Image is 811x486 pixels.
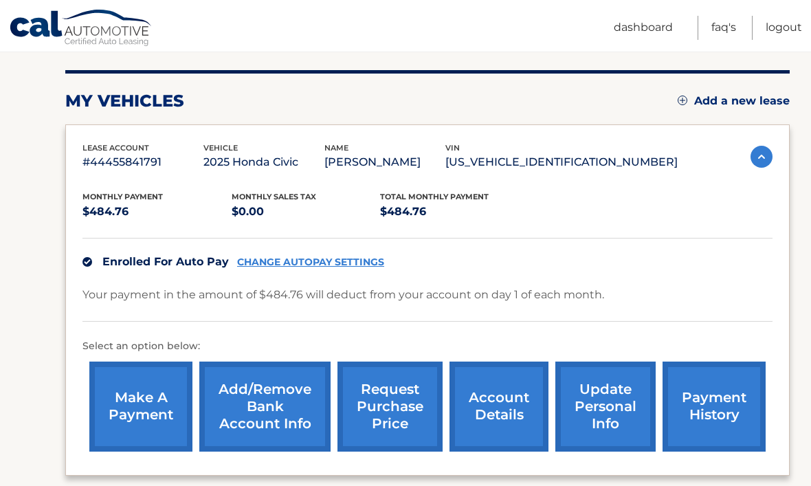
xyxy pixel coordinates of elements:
[324,143,348,153] span: name
[678,94,790,108] a: Add a new lease
[445,143,460,153] span: vin
[9,9,153,49] a: Cal Automotive
[445,153,678,172] p: [US_VEHICLE_IDENTIFICATION_NUMBER]
[82,257,92,267] img: check.svg
[232,202,381,221] p: $0.00
[766,16,802,40] a: Logout
[555,362,656,452] a: update personal info
[82,143,149,153] span: lease account
[380,202,529,221] p: $484.76
[65,91,184,111] h2: my vehicles
[711,16,736,40] a: FAQ's
[82,153,203,172] p: #44455841791
[614,16,673,40] a: Dashboard
[449,362,548,452] a: account details
[89,362,192,452] a: make a payment
[203,143,238,153] span: vehicle
[237,256,384,268] a: CHANGE AUTOPAY SETTINGS
[199,362,331,452] a: Add/Remove bank account info
[324,153,445,172] p: [PERSON_NAME]
[232,192,316,201] span: Monthly sales Tax
[380,192,489,201] span: Total Monthly Payment
[678,96,687,105] img: add.svg
[82,338,773,355] p: Select an option below:
[751,146,773,168] img: accordion-active.svg
[102,255,229,268] span: Enrolled For Auto Pay
[82,202,232,221] p: $484.76
[82,192,163,201] span: Monthly Payment
[663,362,766,452] a: payment history
[82,285,604,305] p: Your payment in the amount of $484.76 will deduct from your account on day 1 of each month.
[337,362,443,452] a: request purchase price
[203,153,324,172] p: 2025 Honda Civic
